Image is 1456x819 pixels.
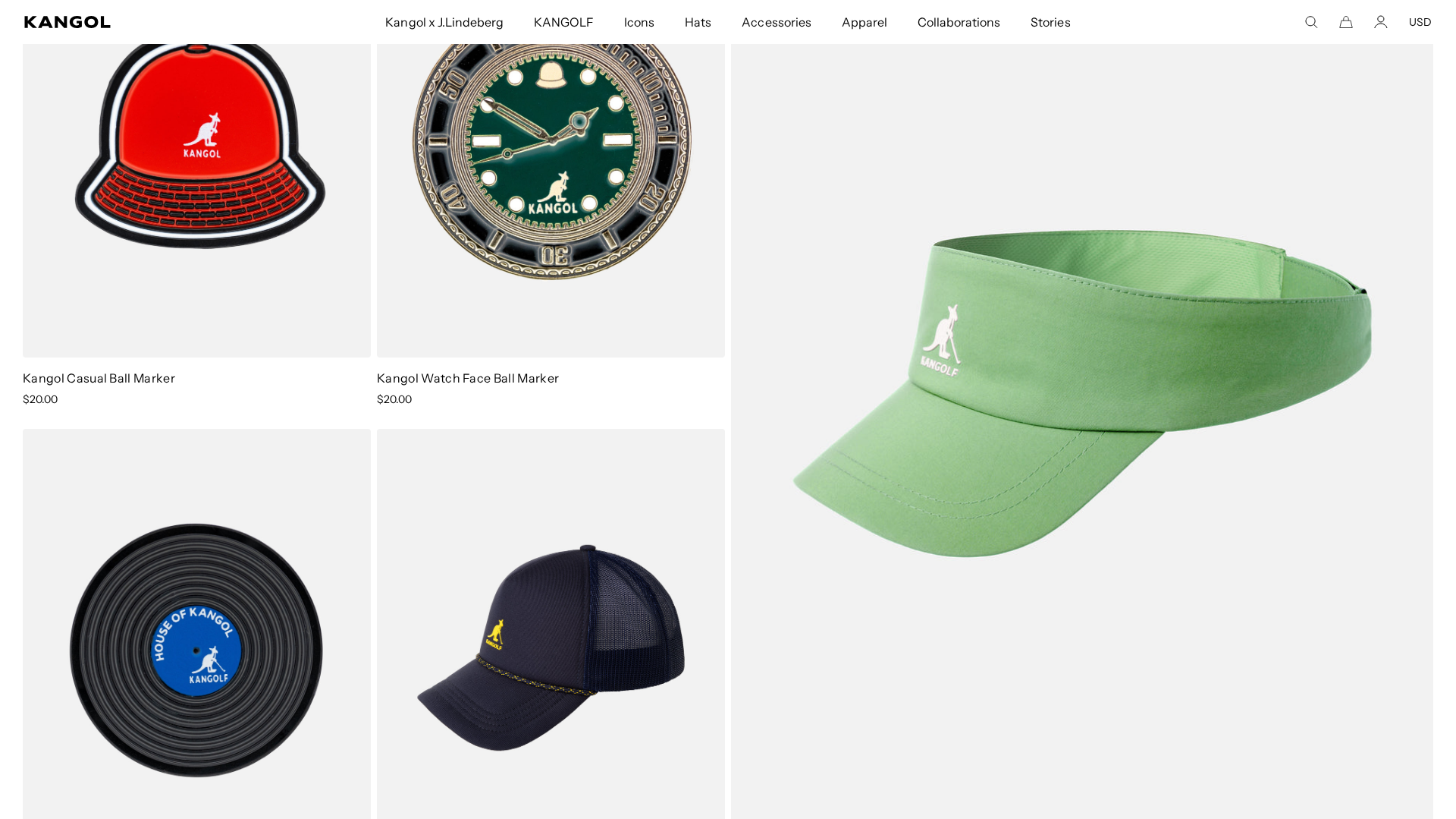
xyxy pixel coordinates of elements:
button: USD [1409,15,1432,29]
span: $20.00 [377,392,412,406]
a: Kangol [24,16,255,28]
summary: Search here [1304,15,1318,29]
span: $20.00 [23,392,58,406]
a: Kangol Watch Face Ball Marker [377,370,559,386]
a: Kangol Casual Ball Marker [23,370,175,386]
a: Account [1374,15,1388,29]
button: Cart [1339,15,1353,29]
